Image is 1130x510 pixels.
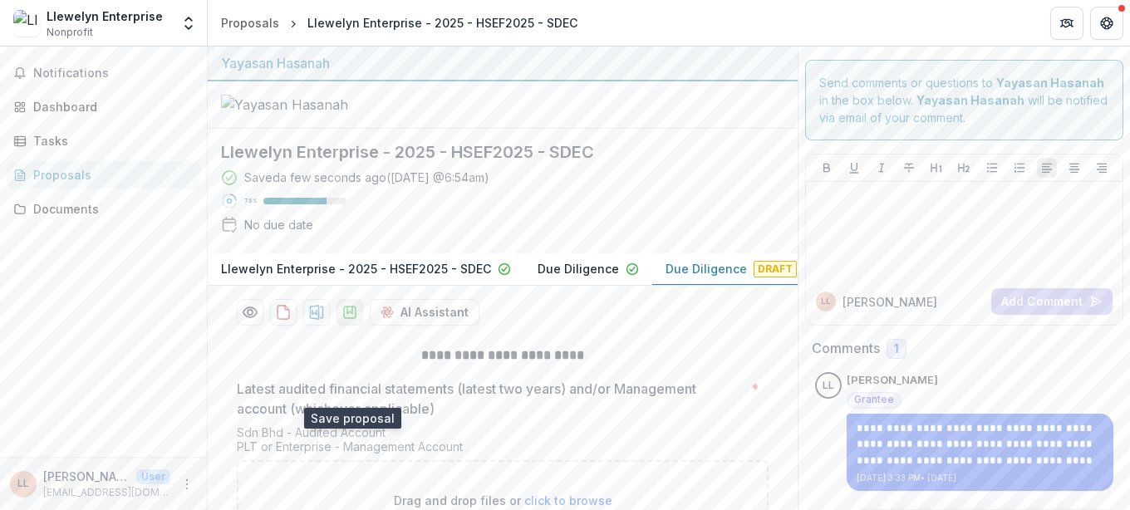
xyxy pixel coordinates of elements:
[214,11,286,35] a: Proposals
[538,260,619,277] p: Due Diligence
[244,169,489,186] div: Saved a few seconds ago ( [DATE] @ 6:54am )
[177,474,197,494] button: More
[214,11,584,35] nav: breadcrumb
[43,485,170,500] p: [EMAIL_ADDRESS][DOMAIN_NAME]
[47,25,93,40] span: Nonprofit
[33,200,187,218] div: Documents
[7,127,200,154] a: Tasks
[307,14,577,32] div: Llewelyn Enterprise - 2025 - HSEF2025 - SDEC
[1064,158,1084,178] button: Align Center
[244,195,257,207] p: 76 %
[33,98,187,115] div: Dashboard
[13,10,40,37] img: Llewelyn Enterprise
[221,14,279,32] div: Proposals
[812,341,880,356] h2: Comments
[754,261,797,277] span: Draft
[136,469,170,484] p: User
[996,76,1104,90] strong: Yayasan Hasanah
[47,7,163,25] div: Llewelyn Enterprise
[872,158,892,178] button: Italicize
[237,425,769,460] div: Sdn Bhd - Audited Account PLT or Enterprise - Management Account
[854,394,894,405] span: Grantee
[7,60,200,86] button: Notifications
[843,293,937,311] p: [PERSON_NAME]
[7,161,200,189] a: Proposals
[1050,7,1083,40] button: Partners
[844,158,864,178] button: Underline
[991,288,1113,315] button: Add Comment
[817,158,837,178] button: Bold
[33,66,194,81] span: Notifications
[926,158,946,178] button: Heading 1
[847,372,938,389] p: [PERSON_NAME]
[857,472,1103,484] p: [DATE] 3:33 PM • [DATE]
[237,379,744,419] p: Latest audited financial statements (latest two years) and/or Management account (whichever appli...
[270,299,297,326] button: download-proposal
[237,299,263,326] button: Preview 0f5db970-38ed-40f1-a57a-780d9b39d9ae-2.pdf
[7,93,200,120] a: Dashboard
[221,260,491,277] p: Llewelyn Enterprise - 2025 - HSEF2025 - SDEC
[805,60,1123,140] div: Send comments or questions to in the box below. will be notified via email of your comment.
[221,95,387,115] img: Yayasan Hasanah
[524,493,612,508] span: click to browse
[394,492,612,509] p: Drag and drop files or
[221,53,784,73] div: Yayasan Hasanah
[1037,158,1057,178] button: Align Left
[33,166,187,184] div: Proposals
[821,297,831,306] div: Llewelyn Lipi
[666,260,747,277] p: Due Diligence
[303,299,330,326] button: download-proposal
[221,142,758,162] h2: Llewelyn Enterprise - 2025 - HSEF2025 - SDEC
[177,7,200,40] button: Open entity switcher
[33,132,187,150] div: Tasks
[954,158,974,178] button: Heading 2
[916,93,1024,107] strong: Yayasan Hasanah
[982,158,1002,178] button: Bullet List
[7,195,200,223] a: Documents
[1010,158,1029,178] button: Ordered List
[370,299,479,326] button: AI Assistant
[1090,7,1123,40] button: Get Help
[43,468,130,485] p: [PERSON_NAME]
[899,158,919,178] button: Strike
[823,380,834,391] div: Llewelyn Lipi
[894,342,899,356] span: 1
[337,299,363,326] button: download-proposal
[244,216,313,233] div: No due date
[17,478,29,489] div: Llewelyn Lipi
[1092,158,1112,178] button: Align Right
